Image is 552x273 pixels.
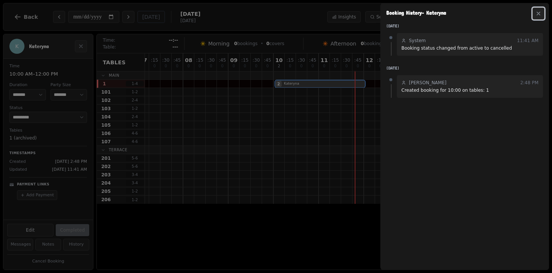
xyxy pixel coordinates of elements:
[386,9,543,17] h2: Booking History - Kateryna
[409,80,447,86] span: [PERSON_NAME]
[517,38,538,44] time: 11:41 AM
[520,80,538,86] time: 2:48 PM
[409,38,426,44] span: System
[386,65,543,71] h3: [DATE]
[401,87,538,93] p: Created booking for 10:00 on tables: 1
[386,23,543,29] h3: [DATE]
[401,45,538,51] p: Booking status changed from active to cancelled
